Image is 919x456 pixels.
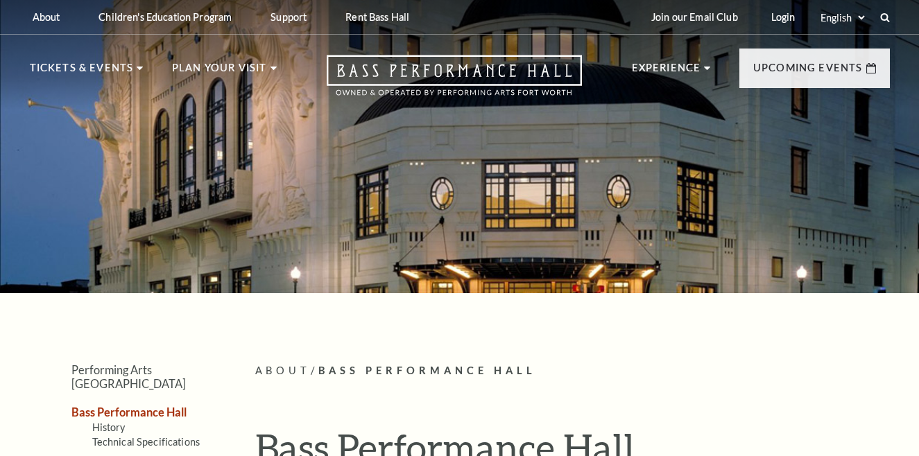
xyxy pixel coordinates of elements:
[71,363,186,389] a: Performing Arts [GEOGRAPHIC_DATA]
[255,362,890,380] p: /
[818,11,867,24] select: Select:
[33,11,60,23] p: About
[92,421,126,433] a: History
[753,60,863,85] p: Upcoming Events
[92,436,200,448] a: Technical Specifications
[172,60,267,85] p: Plan Your Visit
[98,11,232,23] p: Children's Education Program
[632,60,701,85] p: Experience
[71,405,187,419] a: Bass Performance Hall
[270,11,307,23] p: Support
[30,60,134,85] p: Tickets & Events
[345,11,409,23] p: Rent Bass Hall
[255,365,311,376] span: About
[318,365,537,376] span: Bass Performance Hall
